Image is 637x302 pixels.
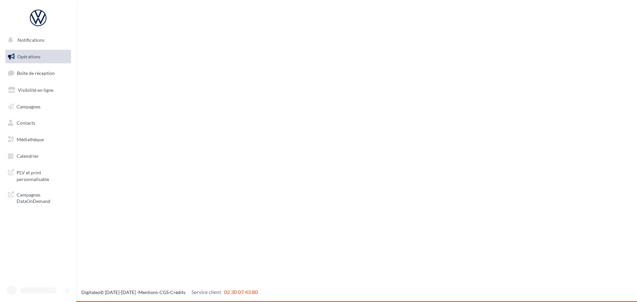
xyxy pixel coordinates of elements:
span: Boîte de réception [17,70,55,76]
button: Notifications [4,33,70,47]
span: Calendrier [17,153,39,159]
span: Médiathèque [17,137,44,142]
a: Contacts [4,116,72,130]
a: Médiathèque [4,133,72,147]
span: © [DATE]-[DATE] - - - [81,289,258,295]
span: Campagnes [17,103,40,109]
a: Digitaleo [81,289,100,295]
span: Notifications [18,37,44,43]
a: Calendrier [4,149,72,163]
a: Boîte de réception [4,66,72,80]
span: Opérations [17,54,40,59]
a: Mentions [138,289,158,295]
span: Service client [191,289,221,295]
a: Crédits [170,289,185,295]
span: 02 30 07 43 80 [224,289,258,295]
span: Campagnes DataOnDemand [17,190,68,205]
a: Campagnes [4,100,72,114]
a: Campagnes DataOnDemand [4,188,72,207]
span: PLV et print personnalisable [17,168,68,182]
a: PLV et print personnalisable [4,165,72,185]
a: Visibilité en ligne [4,83,72,97]
a: Opérations [4,50,72,64]
a: CGS [160,289,169,295]
span: Visibilité en ligne [18,87,53,93]
span: Contacts [17,120,35,126]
